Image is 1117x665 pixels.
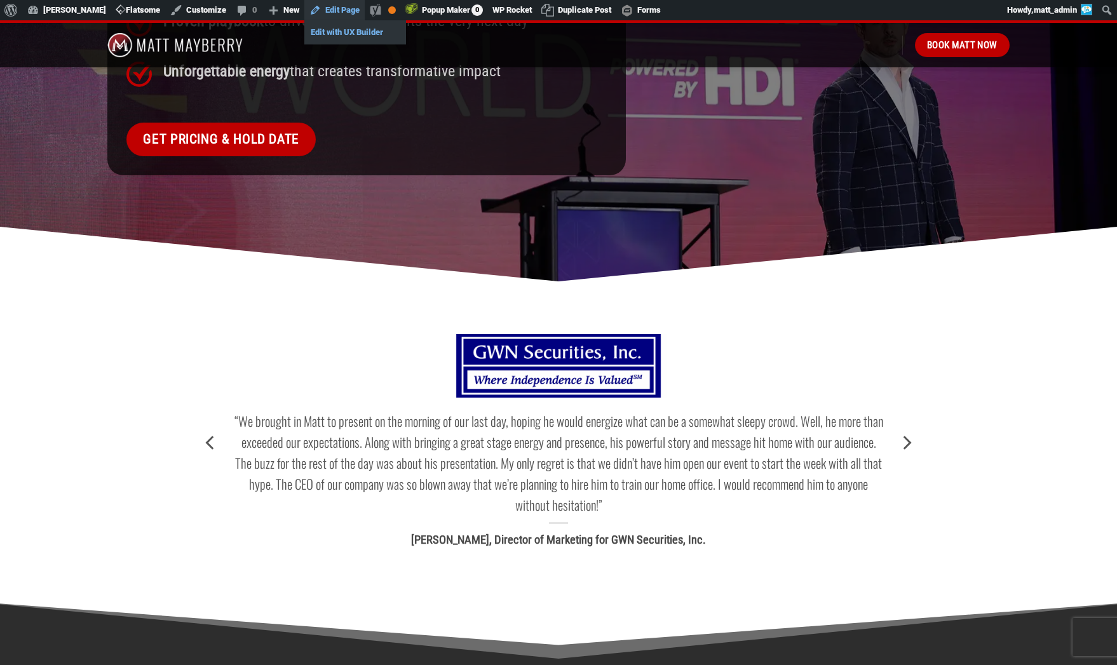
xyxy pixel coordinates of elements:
h4: “We brought in Matt to present on the morning of our last day, hoping he would energize what can ... [232,410,885,516]
span: matt_admin [1034,5,1077,15]
a: Get Pricing & Hold Date [126,123,316,156]
img: GWN LOGO [450,334,668,398]
a: Edit with UX Builder [304,24,406,41]
button: Next [895,419,917,467]
span: 0 [471,4,483,16]
span: Get Pricing & Hold Date [143,128,299,150]
img: Matt Mayberry [107,23,243,67]
span: Book Matt Now [927,37,998,53]
a: Book Matt Now [915,33,1010,57]
strong: [PERSON_NAME], Director of Marketing for GWN Securities, Inc. [411,533,706,546]
p: that creates transformative impact [163,59,606,83]
strong: Unforgettable energy [163,62,290,80]
div: OK [388,6,396,14]
button: Previous [200,419,222,467]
